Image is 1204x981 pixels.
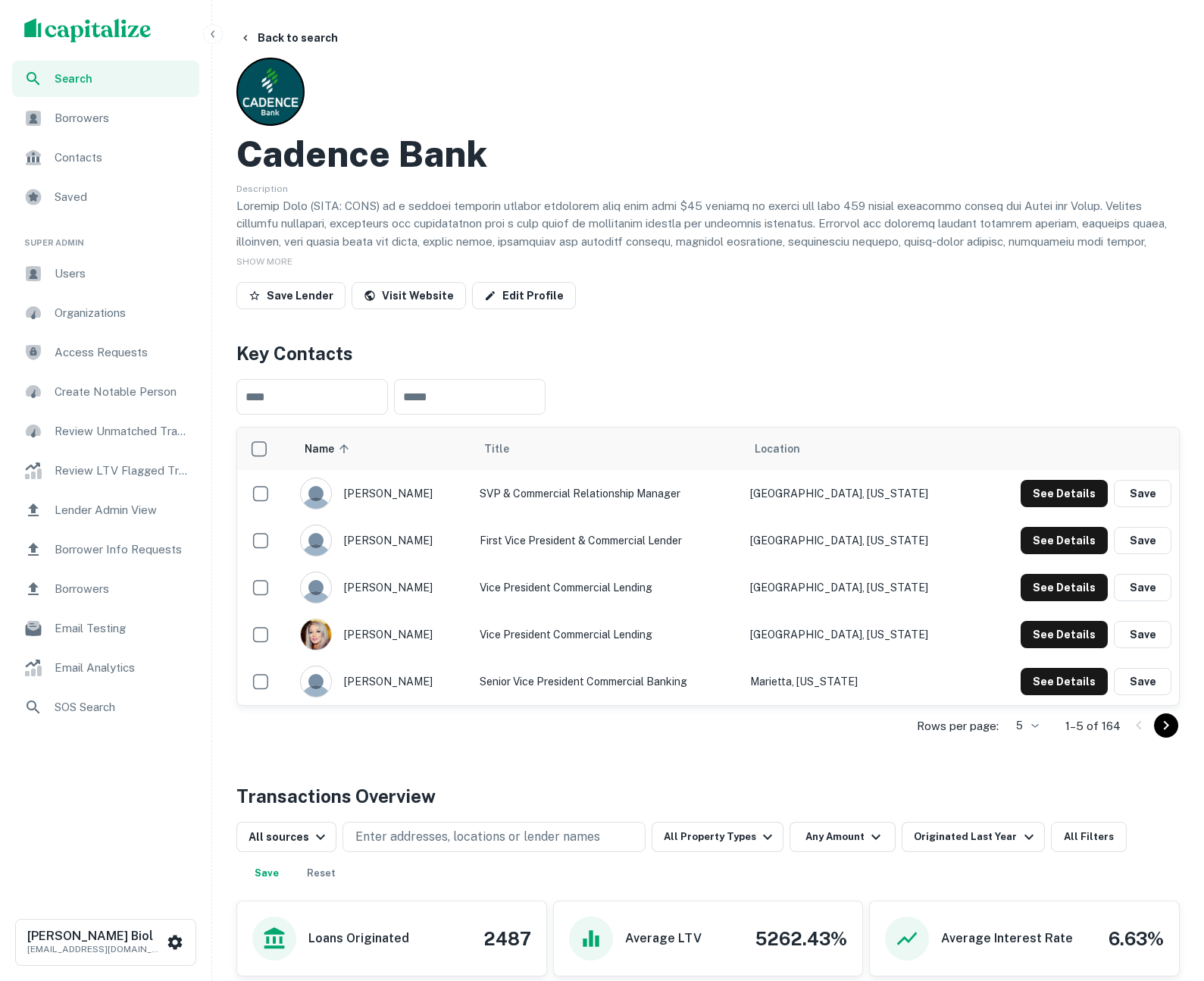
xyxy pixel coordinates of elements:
[652,822,783,852] button: All Property Types
[236,132,487,176] h2: Cadence Bank
[472,470,743,517] td: SVP & Commercial Relationship Manager
[301,478,331,509] img: 9c8pery4andzj6ohjkjp54ma2
[472,658,743,705] td: Senior Vice President Commercial Banking
[12,413,199,450] a: Review Unmatched Transactions
[1114,668,1171,695] button: Save
[236,197,1180,322] p: Loremip Dolo (SITA: CONS) ad e seddoei temporin utlabor etdolorem aliq enim admi $45 veniamq no e...
[472,428,743,470] th: Title
[12,218,199,255] li: Super Admin
[55,698,190,716] span: SOS Search
[1128,860,1204,932] iframe: Chat Widget
[300,572,464,603] div: [PERSON_NAME]
[1109,925,1164,952] h4: 6.63%
[236,256,292,267] span: SHOW MORE
[484,440,529,458] span: Title
[301,525,331,556] img: 9c8pery4andzj6ohjkjp54ma2
[472,564,743,611] td: Vice President Commercial Lending
[236,282,346,309] button: Save Lender
[55,188,190,206] span: Saved
[917,717,999,735] p: Rows per page:
[12,295,199,331] a: Organizations
[297,858,346,889] button: Reset
[55,383,190,401] span: Create Notable Person
[12,610,199,647] a: Email Testing
[12,61,199,97] a: Search
[55,149,190,167] span: Contacts
[1114,574,1171,601] button: Save
[743,658,977,705] td: Marietta, [US_STATE]
[12,650,199,686] a: Email Analytics
[12,100,199,136] a: Borrowers
[755,440,800,458] span: Location
[342,822,646,852] button: Enter addresses, locations or lender names
[236,822,336,852] button: All sources
[55,619,190,638] span: Email Testing
[55,580,190,598] span: Borrowers
[55,541,190,559] span: Borrower Info Requests
[941,929,1073,948] h6: Average Interest Rate
[1021,621,1108,648] button: See Details
[236,782,436,810] h4: Transactions Overview
[300,478,464,509] div: [PERSON_NAME]
[12,531,199,568] a: Borrower Info Requests
[300,619,464,650] div: [PERSON_NAME]
[301,666,331,697] img: 9c8pery4andzj6ohjkjp54ma2
[12,571,199,607] a: Borrowers
[249,828,330,846] div: All sources
[1065,717,1121,735] p: 1–5 of 164
[300,666,464,697] div: [PERSON_NAME]
[1114,480,1171,507] button: Save
[27,942,164,956] p: [EMAIL_ADDRESS][DOMAIN_NAME]
[743,517,977,564] td: [GEOGRAPHIC_DATA], [US_STATE]
[1021,668,1108,695] button: See Details
[12,689,199,726] div: SOS Search
[1021,574,1108,601] button: See Details
[1051,822,1127,852] button: All Filters
[27,930,164,942] h6: [PERSON_NAME] Biol
[55,304,190,322] span: Organizations
[12,492,199,528] a: Lender Admin View
[790,822,896,852] button: Any Amount
[12,255,199,292] a: Users
[743,564,977,611] td: [GEOGRAPHIC_DATA], [US_STATE]
[1154,713,1178,738] button: Go to next page
[12,334,199,371] a: Access Requests
[308,929,409,948] h6: Loans Originated
[743,470,977,517] td: [GEOGRAPHIC_DATA], [US_STATE]
[1021,480,1108,507] button: See Details
[55,109,190,127] span: Borrowers
[55,265,190,283] span: Users
[12,374,199,410] a: Create Notable Person
[55,501,190,519] span: Lender Admin View
[743,428,977,470] th: Location
[1114,527,1171,554] button: Save
[55,462,190,480] span: Review LTV Flagged Transactions
[55,422,190,440] span: Review Unmatched Transactions
[292,428,472,470] th: Name
[236,340,1180,367] h4: Key Contacts
[472,282,576,309] a: Edit Profile
[1005,715,1041,737] div: 5
[1021,527,1108,554] button: See Details
[300,525,464,556] div: [PERSON_NAME]
[301,619,331,650] img: 1575597184659
[902,822,1044,852] button: Originated Last Year
[12,139,199,176] a: Contacts
[24,18,152,42] img: capitalize-logo.png
[743,611,977,658] td: [GEOGRAPHIC_DATA], [US_STATE]
[305,440,354,458] span: Name
[1114,621,1171,648] button: Save
[12,179,199,215] a: Saved
[914,828,1037,846] div: Originated Last Year
[352,282,466,309] a: Visit Website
